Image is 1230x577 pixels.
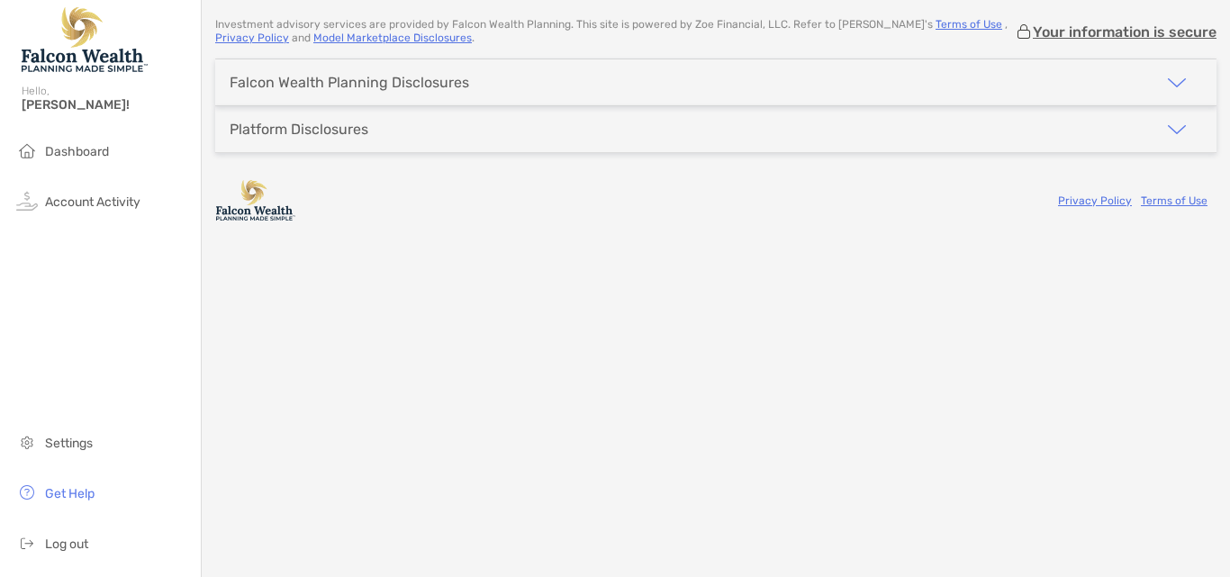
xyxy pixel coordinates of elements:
a: Terms of Use [1141,194,1207,207]
span: Settings [45,436,93,451]
div: Falcon Wealth Planning Disclosures [230,74,469,91]
span: [PERSON_NAME]! [22,97,190,113]
img: settings icon [16,431,38,453]
div: Platform Disclosures [230,121,368,138]
img: logout icon [16,532,38,554]
p: Investment advisory services are provided by Falcon Wealth Planning . This site is powered by Zoe... [215,18,1015,45]
a: Privacy Policy [215,32,289,44]
span: Get Help [45,486,95,501]
a: Model Marketplace Disclosures [313,32,472,44]
span: Dashboard [45,144,109,159]
img: activity icon [16,190,38,212]
span: Account Activity [45,194,140,210]
a: Terms of Use [936,18,1002,31]
span: Log out [45,536,88,552]
img: get-help icon [16,482,38,503]
img: icon arrow [1166,72,1188,94]
img: company logo [215,180,296,221]
a: Privacy Policy [1058,194,1132,207]
img: Falcon Wealth Planning Logo [22,7,148,72]
img: icon arrow [1166,119,1188,140]
img: household icon [16,140,38,161]
p: Your information is secure [1033,23,1216,41]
